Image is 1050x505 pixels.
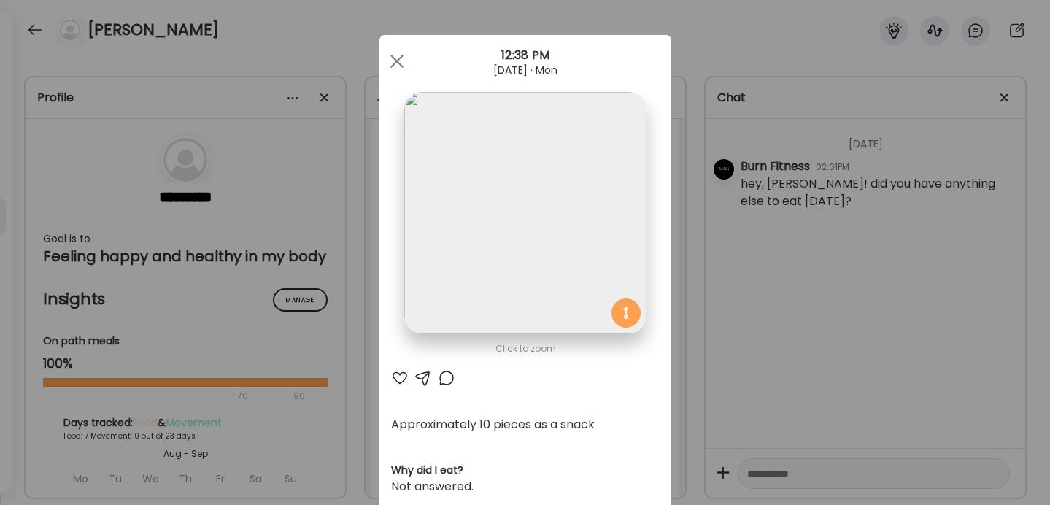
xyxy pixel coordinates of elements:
[379,64,671,76] div: [DATE] · Mon
[404,92,646,334] img: images%2FUSu6I2xD6wh5aBEn5SXHhDTUnXq1%2FzGfvidTNIRXeeCNvgPpd%2FHaxY9OSLEwNNx9ubXZ00_1080
[391,416,660,433] div: Approximately 10 pieces as a snack
[379,47,671,64] div: 12:38 PM
[391,340,660,358] div: Click to zoom
[391,463,660,478] h3: Why did I eat?
[391,478,660,496] div: Not answered.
